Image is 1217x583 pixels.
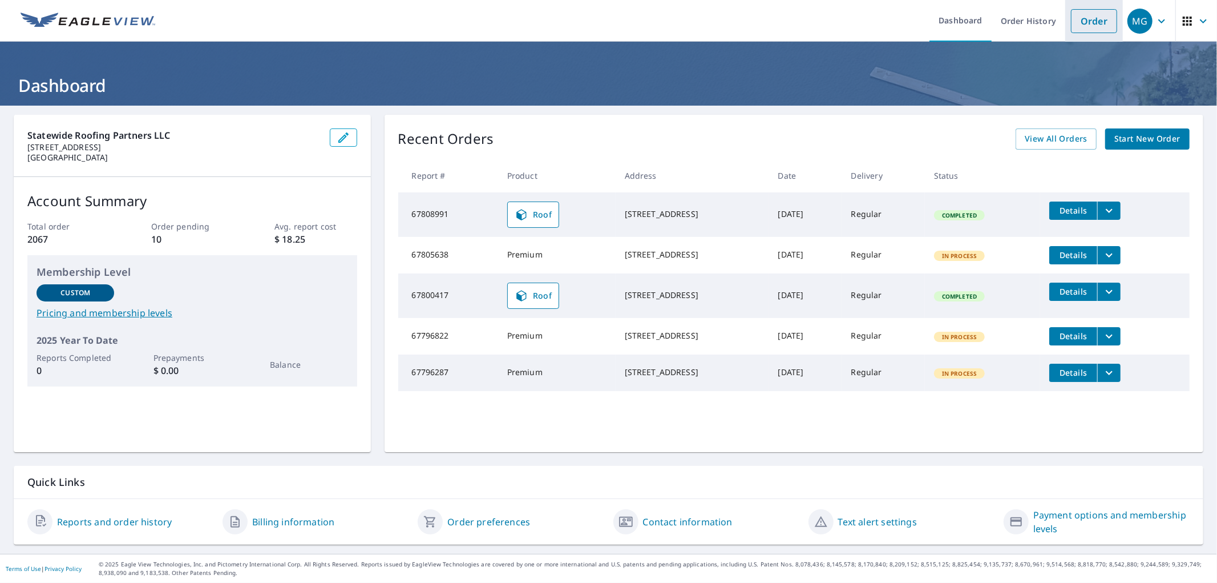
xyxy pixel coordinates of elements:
p: $ 18.25 [274,232,357,246]
td: Regular [842,355,925,391]
a: Roof [507,202,560,228]
td: 67796287 [398,355,498,391]
td: Regular [842,192,925,237]
a: Reports and order history [57,515,172,529]
button: filesDropdownBtn-67808991 [1097,202,1121,220]
td: [DATE] [769,192,842,237]
td: [DATE] [769,237,842,274]
p: Membership Level [37,264,348,280]
button: detailsBtn-67800417 [1049,283,1097,301]
p: Order pending [151,220,233,232]
a: Contact information [643,515,733,529]
img: EV Logo [21,13,155,30]
p: 0 [37,364,114,377]
span: Details [1056,286,1090,297]
div: [STREET_ADDRESS] [625,367,760,378]
td: Premium [498,237,616,274]
p: Total order [27,220,110,232]
td: 67800417 [398,274,498,318]
button: filesDropdownBtn-67805638 [1097,246,1121,264]
a: Pricing and membership levels [37,306,348,320]
button: detailsBtn-67805638 [1049,246,1097,264]
button: detailsBtn-67808991 [1049,202,1097,220]
p: © 2025 Eagle View Technologies, Inc. and Pictometry International Corp. All Rights Reserved. Repo... [99,560,1211,577]
div: MG [1127,9,1153,34]
td: [DATE] [769,318,842,355]
th: Delivery [842,159,925,192]
a: Privacy Policy [45,565,82,573]
span: In Process [935,252,984,260]
a: Text alert settings [838,515,917,529]
p: | [6,565,82,572]
a: Billing information [252,515,334,529]
p: Recent Orders [398,128,494,150]
h1: Dashboard [14,74,1203,97]
td: [DATE] [769,274,842,318]
a: View All Orders [1016,128,1097,150]
a: Terms of Use [6,565,41,573]
th: Product [498,159,616,192]
p: 10 [151,232,233,246]
td: 67808991 [398,192,498,237]
td: Regular [842,274,925,318]
td: 67796822 [398,318,498,355]
p: Prepayments [153,352,231,364]
p: [GEOGRAPHIC_DATA] [27,152,321,163]
p: Reports Completed [37,352,114,364]
p: $ 0.00 [153,364,231,377]
p: 2025 Year To Date [37,333,348,347]
span: Details [1056,205,1090,216]
td: Premium [498,318,616,355]
button: filesDropdownBtn-67796287 [1097,364,1121,382]
p: Avg. report cost [274,220,357,232]
span: In Process [935,369,984,377]
td: Premium [498,355,616,391]
div: [STREET_ADDRESS] [625,290,760,301]
a: Start New Order [1105,128,1190,150]
span: Start New Order [1114,132,1180,146]
th: Status [925,159,1040,192]
div: [STREET_ADDRESS] [625,330,760,341]
a: Order preferences [447,515,530,529]
p: Statewide Roofing Partners LLC [27,128,321,142]
th: Address [616,159,769,192]
p: Custom [60,288,90,298]
span: Details [1056,367,1090,378]
td: Regular [842,318,925,355]
button: detailsBtn-67796822 [1049,327,1097,345]
p: Quick Links [27,475,1190,489]
button: filesDropdownBtn-67796822 [1097,327,1121,345]
span: Details [1056,250,1090,260]
p: Balance [270,359,347,371]
div: [STREET_ADDRESS] [625,249,760,260]
button: filesDropdownBtn-67800417 [1097,283,1121,301]
span: Completed [935,292,984,300]
p: [STREET_ADDRESS] [27,142,321,152]
a: Roof [507,283,560,309]
span: In Process [935,333,984,341]
th: Report # [398,159,498,192]
td: 67805638 [398,237,498,274]
td: [DATE] [769,355,842,391]
span: Roof [515,289,552,303]
button: detailsBtn-67796287 [1049,364,1097,382]
span: Completed [935,211,984,219]
th: Date [769,159,842,192]
p: 2067 [27,232,110,246]
td: Regular [842,237,925,274]
a: Order [1071,9,1117,33]
span: Roof [515,208,552,222]
a: Payment options and membership levels [1033,508,1190,536]
span: View All Orders [1025,132,1087,146]
span: Details [1056,331,1090,341]
div: [STREET_ADDRESS] [625,208,760,220]
p: Account Summary [27,191,357,211]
